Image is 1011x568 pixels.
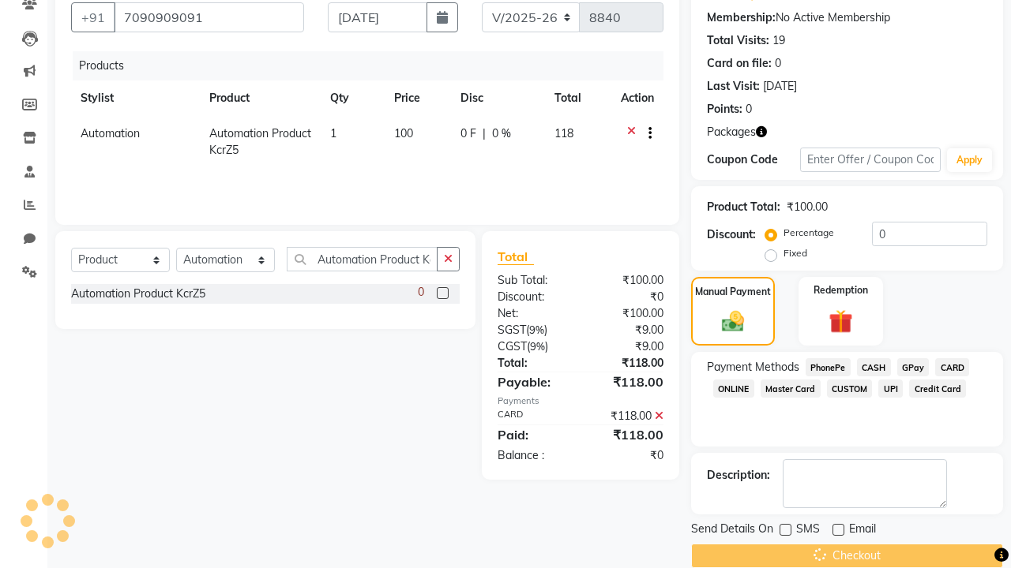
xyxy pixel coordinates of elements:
[498,323,526,337] span: SGST
[746,101,752,118] div: 0
[486,447,581,464] div: Balance :
[784,226,834,240] label: Percentage
[581,447,675,464] div: ₹0
[394,126,413,140] span: 100
[695,285,771,299] label: Manual Payment
[81,126,140,140] span: Automation
[775,55,781,72] div: 0
[707,124,756,140] span: Packages
[707,359,799,376] span: Payment Methods
[707,101,742,118] div: Points:
[611,80,663,116] th: Action
[796,521,820,540] span: SMS
[800,148,941,172] input: Enter Offer / Coupon Code
[947,148,992,172] button: Apply
[71,2,115,32] button: +91
[707,9,776,26] div: Membership:
[486,289,581,305] div: Discount:
[814,283,868,297] label: Redemption
[529,323,544,336] span: 9%
[772,32,785,49] div: 19
[581,338,675,355] div: ₹9.00
[707,226,756,243] div: Discount:
[486,408,581,424] div: CARD
[761,379,821,398] span: Master Card
[713,379,754,398] span: ONLINE
[486,322,581,338] div: ( )
[460,125,476,142] span: 0 F
[707,151,800,168] div: Coupon Code
[707,9,987,26] div: No Active Membership
[787,199,828,215] div: ₹100.00
[581,372,675,391] div: ₹118.00
[200,80,321,116] th: Product
[418,284,424,301] span: 0
[486,338,581,355] div: ( )
[857,358,891,376] span: CASH
[715,308,752,334] img: _cash.svg
[806,358,851,376] span: PhonePe
[707,55,772,72] div: Card on file:
[385,80,451,116] th: Price
[73,51,675,80] div: Products
[827,379,873,398] span: CUSTOM
[554,126,573,140] span: 118
[909,379,966,398] span: Credit Card
[321,80,385,116] th: Qty
[71,80,200,116] th: Stylist
[707,78,760,95] div: Last Visit:
[581,425,675,444] div: ₹118.00
[498,339,527,353] span: CGST
[486,305,581,322] div: Net:
[545,80,612,116] th: Total
[707,199,780,215] div: Product Total:
[784,246,807,260] label: Fixed
[451,80,544,116] th: Disc
[486,372,581,391] div: Payable:
[492,125,511,142] span: 0 %
[486,425,581,444] div: Paid:
[878,379,903,398] span: UPI
[498,248,534,265] span: Total
[763,78,797,95] div: [DATE]
[486,272,581,289] div: Sub Total:
[821,307,861,337] img: _gift.svg
[897,358,930,376] span: GPay
[691,521,773,540] span: Send Details On
[530,340,545,353] span: 9%
[581,272,675,289] div: ₹100.00
[287,247,438,271] input: Search or Scan
[581,289,675,305] div: ₹0
[581,408,675,424] div: ₹118.00
[707,467,770,484] div: Description:
[581,355,675,372] div: ₹118.00
[114,2,304,32] input: Search by Name/Mobile/Email/Code
[71,286,205,302] div: Automation Product KcrZ5
[209,126,311,157] span: Automation Product KcrZ5
[581,322,675,338] div: ₹9.00
[935,358,969,376] span: CARD
[498,394,663,408] div: Payments
[581,305,675,322] div: ₹100.00
[330,126,336,140] span: 1
[486,355,581,372] div: Total:
[849,521,876,540] span: Email
[483,125,486,142] span: |
[707,32,769,49] div: Total Visits:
